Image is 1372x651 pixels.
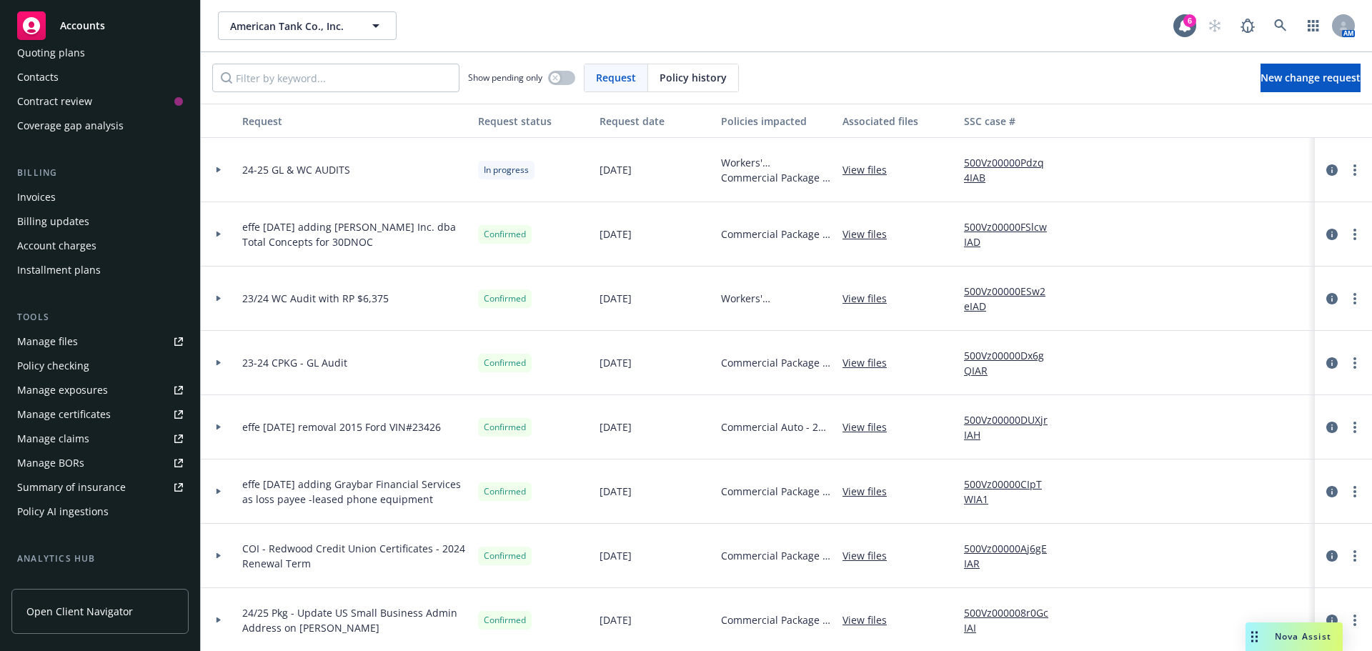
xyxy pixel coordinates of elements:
a: 500Vz00000CIpTWIA1 [964,477,1060,507]
button: Nova Assist [1246,622,1343,651]
a: more [1346,354,1363,372]
a: more [1346,547,1363,565]
span: [DATE] [600,484,632,499]
span: Commercial Package - 24-25 Term Package Policy [721,484,831,499]
div: Tools [11,310,189,324]
div: Toggle Row Expanded [201,524,237,588]
a: Invoices [11,186,189,209]
span: Workers' Compensation - 24-25 Term Workers Comp Policy [721,155,831,170]
a: Manage certificates [11,403,189,426]
div: Toggle Row Expanded [201,459,237,524]
button: Request status [472,104,594,138]
a: 500Vz00000FSlcwIAD [964,219,1060,249]
a: Quoting plans [11,41,189,64]
a: circleInformation [1323,419,1341,436]
div: Manage BORs [17,452,84,474]
a: more [1346,612,1363,629]
span: effe [DATE] removal 2015 Ford VIN#23426 [242,419,441,434]
div: Toggle Row Expanded [201,331,237,395]
a: View files [842,227,898,242]
span: [DATE] [600,162,632,177]
button: American Tank Co., Inc. [218,11,397,40]
span: effe [DATE] adding [PERSON_NAME] Inc. dba Total Concepts for 30DNOC [242,219,467,249]
div: 6 [1183,14,1196,27]
button: SSC case # [958,104,1065,138]
span: [DATE] [600,355,632,370]
a: circleInformation [1323,354,1341,372]
span: Policy history [660,70,727,85]
div: Summary of insurance [17,476,126,499]
div: Request date [600,114,710,129]
a: 500Vz00000Dx6gQIAR [964,348,1060,378]
div: Toggle Row Expanded [201,138,237,202]
div: Policies impacted [721,114,831,129]
span: Confirmed [484,485,526,498]
div: Toggle Row Expanded [201,202,237,267]
a: Switch app [1299,11,1328,40]
button: Request date [594,104,715,138]
a: circleInformation [1323,290,1341,307]
a: Summary of insurance [11,476,189,499]
span: effe [DATE] adding Graybar Financial Services as loss payee -leased phone equipment [242,477,467,507]
a: Account charges [11,234,189,257]
div: Request [242,114,467,129]
div: Coverage gap analysis [17,114,124,137]
div: Manage exposures [17,379,108,402]
span: Open Client Navigator [26,604,133,619]
a: View files [842,484,898,499]
a: 500Vz000008r0GcIAI [964,605,1060,635]
a: Manage claims [11,427,189,450]
a: View files [842,419,898,434]
a: more [1346,226,1363,243]
a: Contract review [11,90,189,113]
a: 500Vz00000Pdzq4IAB [964,155,1060,185]
input: Filter by keyword... [212,64,459,92]
a: circleInformation [1323,547,1341,565]
div: Analytics hub [11,552,189,566]
div: Quoting plans [17,41,85,64]
button: Policies impacted [715,104,837,138]
a: Start snowing [1200,11,1229,40]
a: Contacts [11,66,189,89]
a: View files [842,355,898,370]
span: Confirmed [484,550,526,562]
div: Billing updates [17,210,89,233]
div: SSC case # [964,114,1060,129]
a: 500Vz00000Aj6gEIAR [964,541,1060,571]
span: Confirmed [484,421,526,434]
div: Policy checking [17,354,89,377]
a: Accounts [11,6,189,46]
button: Request [237,104,472,138]
span: Show pending only [468,71,542,84]
a: circleInformation [1323,226,1341,243]
div: Contacts [17,66,59,89]
div: Policy AI ingestions [17,500,109,523]
span: Commercial Package - 24-25 Term Package Policy [721,548,831,563]
span: Confirmed [484,614,526,627]
a: Policy checking [11,354,189,377]
div: Billing [11,166,189,180]
span: Accounts [60,20,105,31]
span: [DATE] [600,227,632,242]
span: New change request [1261,71,1361,84]
a: Policy AI ingestions [11,500,189,523]
div: Manage certificates [17,403,111,426]
span: Confirmed [484,228,526,241]
a: 500Vz00000DUXjrIAH [964,412,1060,442]
a: View files [842,291,898,306]
a: View files [842,548,898,563]
a: Search [1266,11,1295,40]
a: 500Vz00000ESw2eIAD [964,284,1060,314]
span: [DATE] [600,291,632,306]
a: more [1346,290,1363,307]
div: Invoices [17,186,56,209]
div: Manage files [17,330,78,353]
a: more [1346,419,1363,436]
span: Request [596,70,636,85]
a: circleInformation [1323,483,1341,500]
a: Installment plans [11,259,189,282]
span: Commercial Package - GL, Prop/IM, EBL [721,355,831,370]
span: [DATE] [600,548,632,563]
a: View files [842,612,898,627]
div: Toggle Row Expanded [201,267,237,331]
